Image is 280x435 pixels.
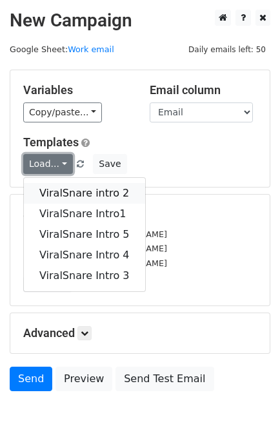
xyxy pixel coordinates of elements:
a: Preview [55,367,112,391]
a: ViralSnare intro 2 [24,183,145,204]
a: ViralSnare Intro1 [24,204,145,224]
span: Daily emails left: 50 [184,43,270,57]
h5: Advanced [23,326,257,340]
a: ViralSnare Intro 5 [24,224,145,245]
a: ViralSnare Intro 3 [24,266,145,286]
h2: New Campaign [10,10,270,32]
a: Load... [23,154,73,174]
small: Google Sheet: [10,44,114,54]
a: Copy/paste... [23,102,102,122]
a: ViralSnare Intro 4 [24,245,145,266]
a: Work email [68,44,114,54]
small: [EMAIL_ADDRESS][DOMAIN_NAME] [23,244,167,253]
button: Save [93,154,126,174]
a: Daily emails left: 50 [184,44,270,54]
h5: Variables [23,83,130,97]
a: Send Test Email [115,367,214,391]
iframe: Chat Widget [215,373,280,435]
a: Templates [23,135,79,149]
h5: Email column [150,83,257,97]
a: Send [10,367,52,391]
small: [EMAIL_ADDRESS][DOMAIN_NAME] [23,229,167,239]
small: [EMAIL_ADDRESS][DOMAIN_NAME] [23,258,167,268]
